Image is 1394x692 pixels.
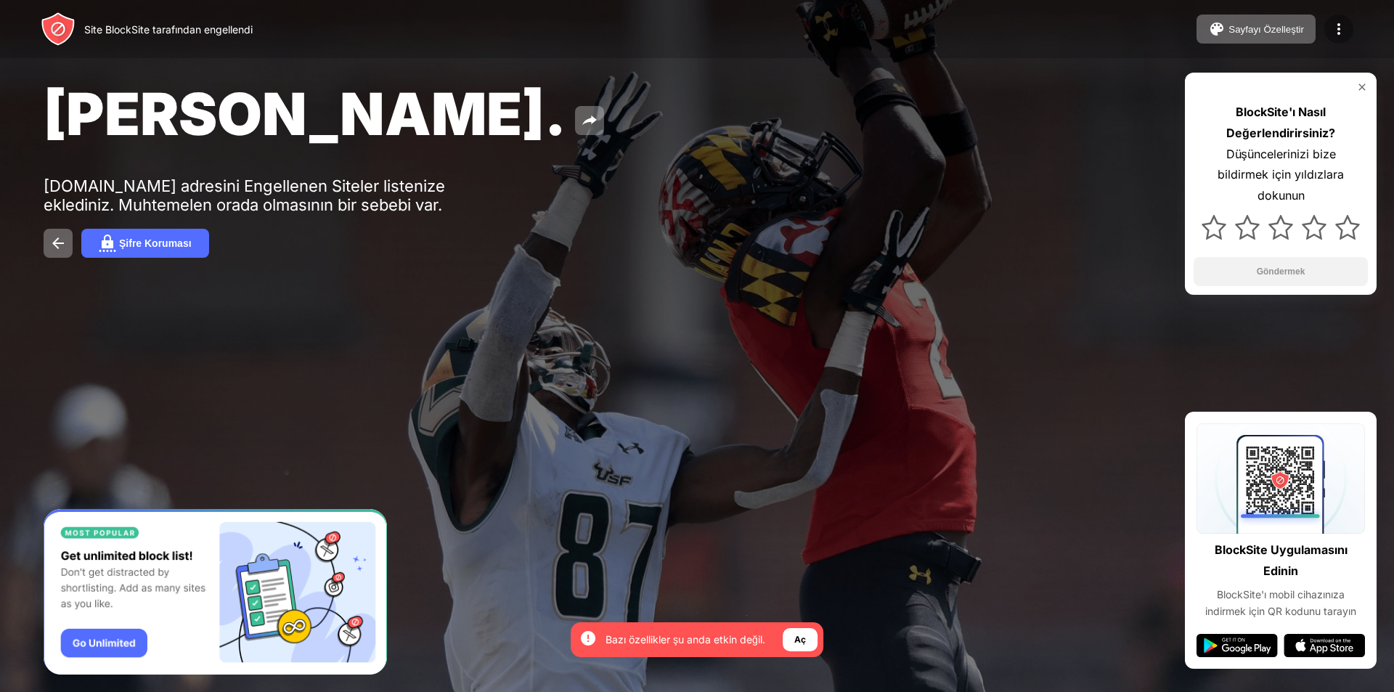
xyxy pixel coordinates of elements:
[581,112,598,129] img: share.svg
[1197,634,1278,657] img: google-play.svg
[1197,423,1365,534] img: qrcode.svg
[1356,81,1368,93] img: rate-us-close.svg
[1257,266,1305,277] font: Göndermek
[119,237,192,249] font: Şifre Koruması
[44,509,387,675] iframe: Afiş
[41,12,76,46] img: header-logo.svg
[1284,634,1365,657] img: app-store.svg
[99,235,116,252] img: password.svg
[1197,15,1316,44] button: Sayfayı Özelleştir
[606,633,765,646] font: Bazı özellikler şu anda etkin değil.
[1208,20,1226,38] img: pallet.svg
[1215,542,1348,578] font: BlockSite Uygulamasını Edinin
[1218,147,1344,203] font: Düşüncelerinizi bize bildirmek için yıldızlara dokunun
[1226,105,1335,140] font: BlockSite'ı Nasıl Değerlendirirsiniz?
[84,23,253,36] font: Site BlockSite tarafından engellendi
[1268,215,1293,240] img: star.svg
[1235,215,1260,240] img: star.svg
[1228,24,1304,35] font: Sayfayı Özelleştir
[1335,215,1360,240] img: star.svg
[1205,588,1356,616] font: BlockSite'ı mobil cihazınıza indirmek için QR kodunu tarayın
[579,630,597,647] img: error-circle-white.svg
[1330,20,1348,38] img: menu-icon.svg
[44,78,566,149] font: [PERSON_NAME].
[1202,215,1226,240] img: star.svg
[1194,257,1368,286] button: Göndermek
[49,235,67,252] img: back.svg
[794,634,806,645] font: Aç
[81,229,209,258] button: Şifre Koruması
[44,176,445,214] font: [DOMAIN_NAME] adresini Engellenen Siteler listenize eklediniz. Muhtemelen orada olmasının bir seb...
[1302,215,1326,240] img: star.svg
